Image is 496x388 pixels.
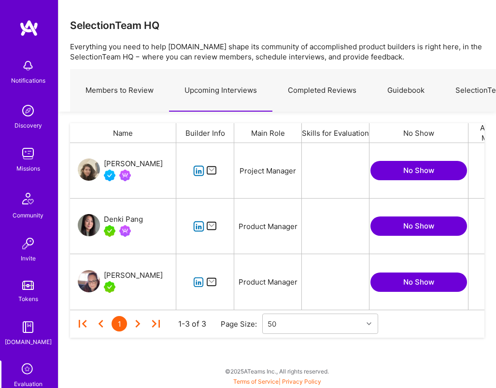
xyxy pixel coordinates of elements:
img: tokens [22,281,34,290]
i: icon Chevron [367,321,371,326]
div: No Show [369,123,468,143]
img: User Avatar [78,158,100,181]
a: Completed Reviews [272,70,372,112]
img: teamwork [18,144,38,163]
div: [DOMAIN_NAME] [5,337,52,347]
div: Skills for Evaluation [302,123,369,143]
img: discovery [18,101,38,120]
a: User AvatarDenki PangA.Teamer in ResidenceBeen on Mission [78,214,143,239]
div: Notifications [11,75,45,86]
a: Upcoming Interviews [169,70,272,112]
button: No Show [370,161,467,180]
p: Everything you need to help [DOMAIN_NAME] shape its community of accomplished product builders is... [70,42,484,62]
a: User Avatar[PERSON_NAME]A.Teamer in Residence [78,270,163,295]
img: logo [19,19,39,37]
img: Invite [18,234,38,253]
div: Product Manager [234,254,302,310]
i: icon Mail [206,165,217,176]
div: [PERSON_NAME] [104,270,163,281]
img: bell [18,56,38,75]
img: Been on Mission [119,170,131,181]
a: Terms of Service [233,378,279,385]
div: Main Role [234,123,302,143]
div: Project Manager [234,143,302,198]
img: A.Teamer in Residence [104,225,115,237]
i: icon Mail [206,276,217,287]
i: icon linkedIn [193,165,204,176]
img: Been on Mission [119,225,131,237]
div: 1 [112,316,127,331]
div: Builder Info [176,123,234,143]
a: Members to Review [70,70,169,112]
i: icon SelectionTeam [19,360,37,379]
div: 50 [268,319,276,329]
img: A.Teamer in Residence [104,281,115,293]
div: [PERSON_NAME] [104,158,163,170]
img: guide book [18,317,38,337]
div: Product Manager [234,199,302,254]
img: Community [16,187,40,210]
div: Denki Pang [104,214,143,225]
div: Invite [21,253,36,263]
i: icon linkedIn [193,277,204,288]
div: Name [70,123,176,143]
div: Community [13,210,43,220]
div: Discovery [14,120,42,130]
img: Vetted A.Teamer [104,170,115,181]
div: Missions [16,163,40,173]
h3: SelectionTeam HQ [70,19,159,31]
a: User Avatar[PERSON_NAME]Vetted A.TeamerBeen on Mission [78,158,163,183]
div: Tokens [18,294,38,304]
div: © 2025 ATeams Inc., All rights reserved. [58,359,496,383]
a: Guidebook [372,70,440,112]
a: Privacy Policy [282,378,321,385]
div: Page Size: [221,319,262,329]
button: No Show [370,216,467,236]
img: User Avatar [78,270,100,292]
button: No Show [370,273,467,292]
img: User Avatar [78,214,100,236]
span: | [233,378,321,385]
i: icon Mail [206,221,217,232]
div: 1-3 of 3 [178,319,206,329]
i: icon linkedIn [193,221,204,232]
